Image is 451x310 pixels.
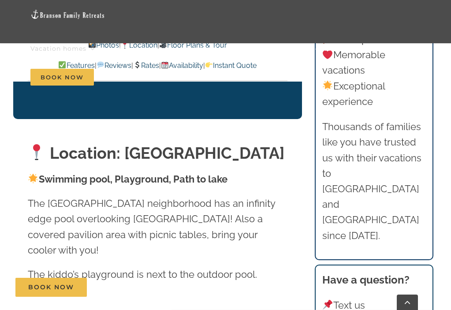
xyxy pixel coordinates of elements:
[28,173,227,185] strong: Swimming pool, Playground, Path to lake
[28,174,38,183] img: 🌟
[115,34,167,63] a: Things to do
[28,284,74,291] span: Book Now
[261,45,282,52] span: About
[30,45,86,52] span: Vacation homes
[115,45,159,52] span: Things to do
[322,273,410,286] strong: Have a question?
[30,34,421,92] nav: Main Menu Sticky
[29,144,45,160] img: 📍
[322,119,426,243] p: Thousands of families like you have trusted us with their vacations to [GEOGRAPHIC_DATA] and [GEO...
[30,9,105,19] img: Branson Family Retreats Logo
[310,34,338,63] a: Contact
[28,267,287,282] p: The kiddo’s playground is next to the outdoor pool.
[261,34,291,63] a: About
[15,278,87,297] a: Book Now
[187,45,233,52] span: Deals & More
[187,34,241,63] a: Deals & More
[323,300,332,310] img: 📌
[28,196,287,258] p: The [GEOGRAPHIC_DATA] neighborhood has an infinity edge pool overlooking [GEOGRAPHIC_DATA]! Also ...
[310,45,338,52] span: Contact
[50,144,284,162] strong: Location: [GEOGRAPHIC_DATA]
[30,69,94,86] span: Book Now
[30,34,95,63] a: Vacation homes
